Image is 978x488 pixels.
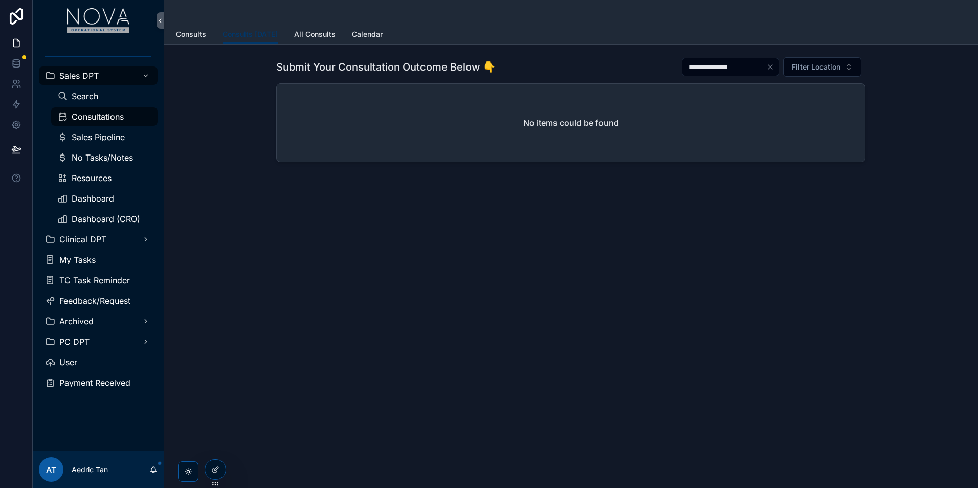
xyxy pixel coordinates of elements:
span: All Consults [294,29,336,39]
span: Consults [DATE] [223,29,278,39]
span: Payment Received [59,379,130,387]
a: Clinical DPT [39,230,158,249]
span: Dashboard (CRO) [72,215,140,223]
span: User [59,358,77,366]
a: TC Task Reminder [39,271,158,290]
a: Resources [51,169,158,187]
a: PC DPT [39,332,158,351]
h1: Submit Your Consultation Outcome Below 👇 [276,60,496,74]
p: Aedric Tan [72,464,108,475]
span: Consults [176,29,206,39]
a: Consults [176,25,206,46]
a: Dashboard [51,189,158,208]
a: Archived [39,312,158,330]
a: All Consults [294,25,336,46]
a: Sales DPT [39,66,158,85]
span: TC Task Reminder [59,276,130,284]
span: Feedback/Request [59,297,130,305]
span: Resources [72,174,112,182]
a: Calendar [352,25,383,46]
span: Dashboard [72,194,114,203]
span: Filter Location [792,62,840,72]
span: AT [46,463,56,476]
img: App logo [67,8,130,33]
span: Archived [59,317,94,325]
a: Dashboard (CRO) [51,210,158,228]
a: My Tasks [39,251,158,269]
span: My Tasks [59,256,96,264]
span: Sales DPT [59,72,99,80]
a: Feedback/Request [39,292,158,310]
a: Consults [DATE] [223,25,278,45]
a: Search [51,87,158,105]
a: Consultations [51,107,158,126]
span: No Tasks/Notes [72,153,133,162]
a: Sales Pipeline [51,128,158,146]
span: Search [72,92,98,100]
a: User [39,353,158,371]
span: Consultations [72,113,124,121]
span: PC DPT [59,338,90,346]
div: scrollable content [33,41,164,405]
button: Clear [766,63,779,71]
h2: No items could be found [523,117,619,129]
a: Payment Received [39,373,158,392]
span: Clinical DPT [59,235,106,243]
span: Sales Pipeline [72,133,125,141]
button: Select Button [783,57,861,77]
span: Calendar [352,29,383,39]
a: No Tasks/Notes [51,148,158,167]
